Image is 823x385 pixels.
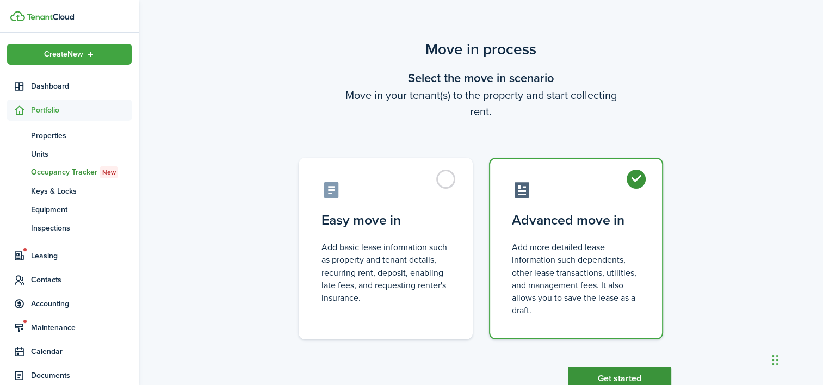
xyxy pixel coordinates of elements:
span: Accounting [31,298,132,309]
span: Dashboard [31,80,132,92]
a: Keys & Locks [7,182,132,200]
a: Occupancy TrackerNew [7,163,132,182]
span: Inspections [31,222,132,234]
a: Inspections [7,219,132,237]
control-radio-card-title: Advanced move in [512,210,640,230]
span: Documents [31,370,132,381]
span: Calendar [31,346,132,357]
a: Units [7,145,132,163]
span: Contacts [31,274,132,285]
wizard-step-header-description: Move in your tenant(s) to the property and start collecting rent. [290,87,671,120]
div: Drag [772,344,778,376]
span: Maintenance [31,322,132,333]
control-radio-card-description: Add more detailed lease information such dependents, other lease transactions, utilities, and man... [512,241,640,316]
a: Properties [7,126,132,145]
span: Equipment [31,204,132,215]
iframe: Chat Widget [769,333,823,385]
control-radio-card-title: Easy move in [321,210,450,230]
a: Equipment [7,200,132,219]
span: Properties [31,130,132,141]
span: Portfolio [31,104,132,116]
a: Dashboard [7,76,132,97]
img: TenantCloud [27,14,74,20]
span: Leasing [31,250,132,262]
img: TenantCloud [10,11,25,21]
scenario-title: Move in process [290,38,671,61]
span: Create New [44,51,83,58]
button: Open menu [7,44,132,65]
span: Keys & Locks [31,185,132,197]
span: Occupancy Tracker [31,166,132,178]
span: New [102,167,116,177]
span: Units [31,148,132,160]
control-radio-card-description: Add basic lease information such as property and tenant details, recurring rent, deposit, enablin... [321,241,450,304]
wizard-step-header-title: Select the move in scenario [290,69,671,87]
